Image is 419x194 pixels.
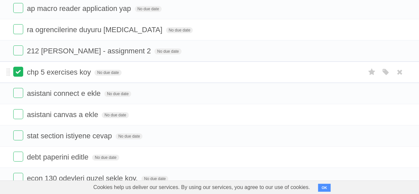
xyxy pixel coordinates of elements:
[13,88,23,98] label: Done
[27,110,100,119] span: asistani canvas a ekle
[104,91,131,97] span: No due date
[13,45,23,55] label: Done
[92,155,119,161] span: No due date
[27,47,152,55] span: 212 [PERSON_NAME] - assignment 2
[27,4,132,13] span: ap macro reader application yap
[13,3,23,13] label: Done
[365,67,378,78] label: Star task
[13,24,23,34] label: Done
[27,132,114,140] span: stat section istiyene cevap
[318,184,331,192] button: OK
[135,6,162,12] span: No due date
[27,174,139,182] span: econ 130 odevleri guzel sekle koy.
[27,89,102,97] span: asistani connect e ekle
[154,48,181,54] span: No due date
[13,173,23,183] label: Done
[141,176,168,182] span: No due date
[102,112,129,118] span: No due date
[27,26,164,34] span: ra ogrencilerine duyuru [MEDICAL_DATA]
[116,133,142,139] span: No due date
[27,68,92,76] span: chp 5 exercises koy
[87,181,317,194] span: Cookies help us deliver our services. By using our services, you agree to our use of cookies.
[13,109,23,119] label: Done
[166,27,193,33] span: No due date
[27,153,90,161] span: debt paperini editle
[13,67,23,77] label: Done
[13,130,23,140] label: Done
[94,70,121,76] span: No due date
[13,152,23,162] label: Done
